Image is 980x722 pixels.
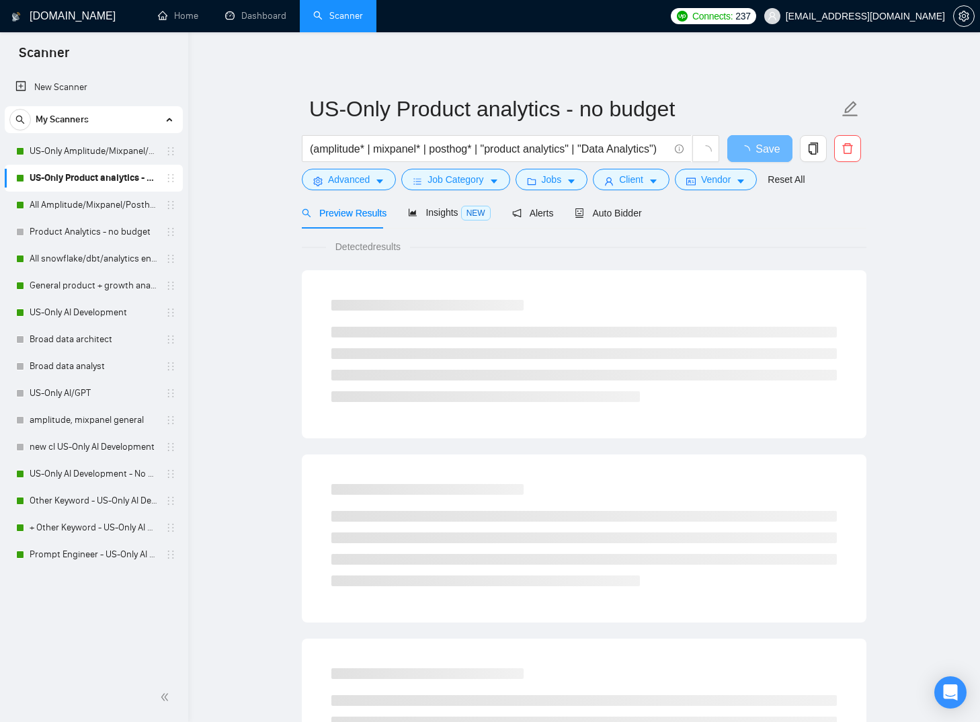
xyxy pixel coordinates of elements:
a: US-Only AI Development [30,299,157,326]
img: logo [11,6,21,28]
li: New Scanner [5,74,183,101]
span: holder [165,361,176,372]
a: Prompt Engineer - US-Only AI Development [30,541,157,568]
button: Save [727,135,792,162]
span: user [768,11,777,21]
a: + Other Keyword - US-Only AI Development [30,514,157,541]
span: Advanced [328,172,370,187]
a: All snowflake/dbt/analytics engineer [30,245,157,272]
a: Product Analytics - no budget [30,218,157,245]
span: idcard [686,176,696,186]
span: Insights [408,207,490,218]
span: search [302,208,311,218]
span: folder [527,176,536,186]
a: US-Only AI/GPT [30,380,157,407]
span: loading [700,145,712,157]
span: user [604,176,614,186]
span: holder [165,227,176,237]
span: 237 [735,9,750,24]
span: Preview Results [302,208,386,218]
span: caret-down [489,176,499,186]
a: dashboardDashboard [225,10,286,22]
a: New Scanner [15,74,172,101]
span: copy [801,143,826,155]
a: searchScanner [313,10,363,22]
span: My Scanners [36,106,89,133]
button: copy [800,135,827,162]
button: barsJob Categorycaret-down [401,169,509,190]
a: Other Keyword - US-Only AI Development [30,487,157,514]
a: setting [953,11,975,22]
span: Job Category [427,172,483,187]
span: holder [165,495,176,506]
span: area-chart [408,208,417,217]
span: double-left [160,690,173,704]
span: notification [512,208,522,218]
span: caret-down [375,176,384,186]
span: robot [575,208,584,218]
span: NEW [461,206,491,220]
span: caret-down [736,176,745,186]
a: new cl US-Only AI Development [30,434,157,460]
span: caret-down [567,176,576,186]
span: Scanner [8,43,80,71]
input: Scanner name... [309,92,839,126]
span: info-circle [675,145,684,153]
span: edit [842,100,859,118]
span: holder [165,415,176,426]
input: Search Freelance Jobs... [310,141,669,157]
span: holder [165,200,176,210]
span: Jobs [542,172,562,187]
a: amplitude, mixpanel general [30,407,157,434]
span: holder [165,280,176,291]
div: Open Intercom Messenger [934,676,967,709]
span: holder [165,549,176,560]
li: My Scanners [5,106,183,568]
button: settingAdvancedcaret-down [302,169,396,190]
button: search [9,109,31,130]
span: loading [739,145,756,156]
span: holder [165,522,176,533]
span: setting [954,11,974,22]
button: idcardVendorcaret-down [675,169,757,190]
a: US-Only AI Development - No budget [30,460,157,487]
a: Reset All [768,172,805,187]
span: holder [165,334,176,345]
span: Auto Bidder [575,208,641,218]
button: folderJobscaret-down [516,169,588,190]
span: holder [165,173,176,184]
a: US-Only Amplitude/Mixpanel/Posthog Product Analytics [30,138,157,165]
span: setting [313,176,323,186]
span: bars [413,176,422,186]
span: delete [835,143,860,155]
span: Save [756,141,780,157]
span: holder [165,253,176,264]
span: Detected results [326,239,410,254]
span: holder [165,442,176,452]
span: holder [165,146,176,157]
a: Broad data analyst [30,353,157,380]
span: holder [165,307,176,318]
span: Vendor [701,172,731,187]
a: homeHome [158,10,198,22]
a: All Amplitude/Mixpanel/Posthog Product Analytics [30,192,157,218]
span: Client [619,172,643,187]
span: search [10,115,30,124]
span: holder [165,469,176,479]
span: holder [165,388,176,399]
img: upwork-logo.png [677,11,688,22]
button: delete [834,135,861,162]
button: userClientcaret-down [593,169,669,190]
a: Broad data architect [30,326,157,353]
a: General product + growth analytics [30,272,157,299]
a: US-Only Product analytics - no budget [30,165,157,192]
span: Alerts [512,208,554,218]
button: setting [953,5,975,27]
span: Connects: [692,9,733,24]
span: caret-down [649,176,658,186]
